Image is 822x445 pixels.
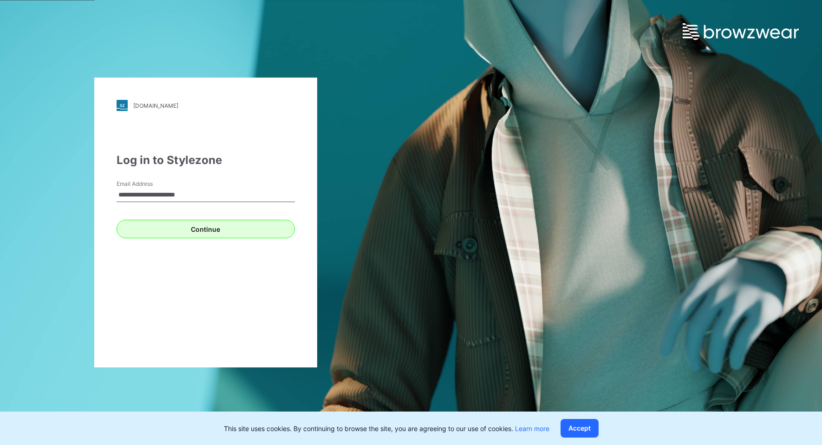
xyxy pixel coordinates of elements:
a: [DOMAIN_NAME] [117,100,295,111]
button: Continue [117,220,295,238]
div: [DOMAIN_NAME] [133,102,178,109]
label: Email Address [117,180,182,188]
div: Log in to Stylezone [117,152,295,169]
p: This site uses cookies. By continuing to browse the site, you are agreeing to our use of cookies. [224,424,549,433]
img: browzwear-logo.e42bd6dac1945053ebaf764b6aa21510.svg [683,23,799,40]
a: Learn more [515,425,549,432]
button: Accept [561,419,599,438]
img: stylezone-logo.562084cfcfab977791bfbf7441f1a819.svg [117,100,128,111]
